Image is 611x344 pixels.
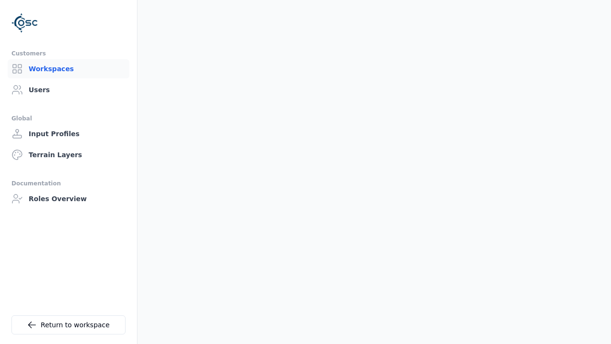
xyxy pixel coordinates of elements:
a: Terrain Layers [8,145,129,164]
div: Documentation [11,178,126,189]
a: Roles Overview [8,189,129,208]
div: Global [11,113,126,124]
a: Workspaces [8,59,129,78]
div: Customers [11,48,126,59]
a: Input Profiles [8,124,129,143]
a: Return to workspace [11,315,126,334]
img: Logo [11,10,38,36]
a: Users [8,80,129,99]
